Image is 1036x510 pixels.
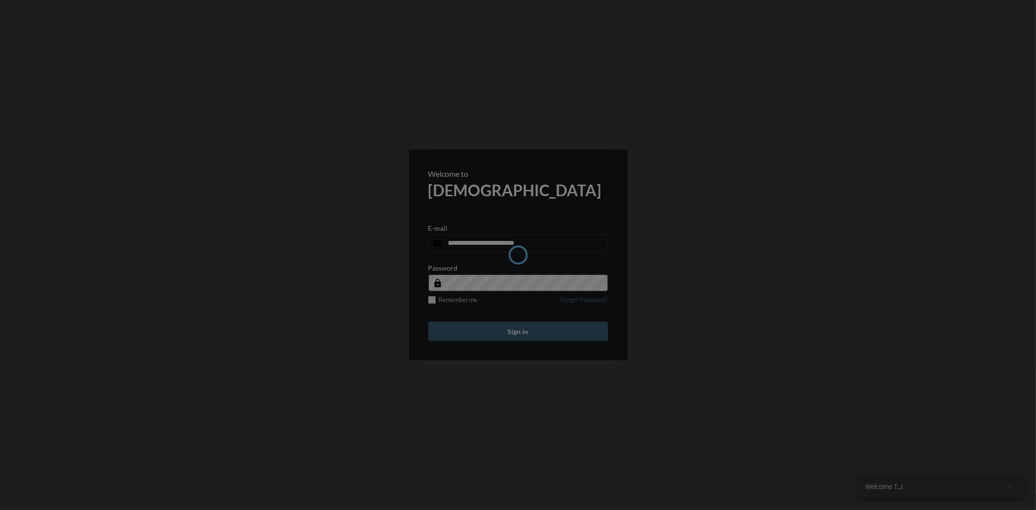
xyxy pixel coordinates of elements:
[428,181,608,200] h2: [DEMOGRAPHIC_DATA]
[561,296,608,309] a: Forgot Password?
[428,169,608,178] p: Welcome to
[865,482,905,492] span: Welcome T.J.
[1004,483,1013,491] span: Ok
[428,322,608,341] button: Sign in
[428,296,478,304] label: Remember me
[428,264,458,272] p: Password
[428,224,448,232] p: E-mail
